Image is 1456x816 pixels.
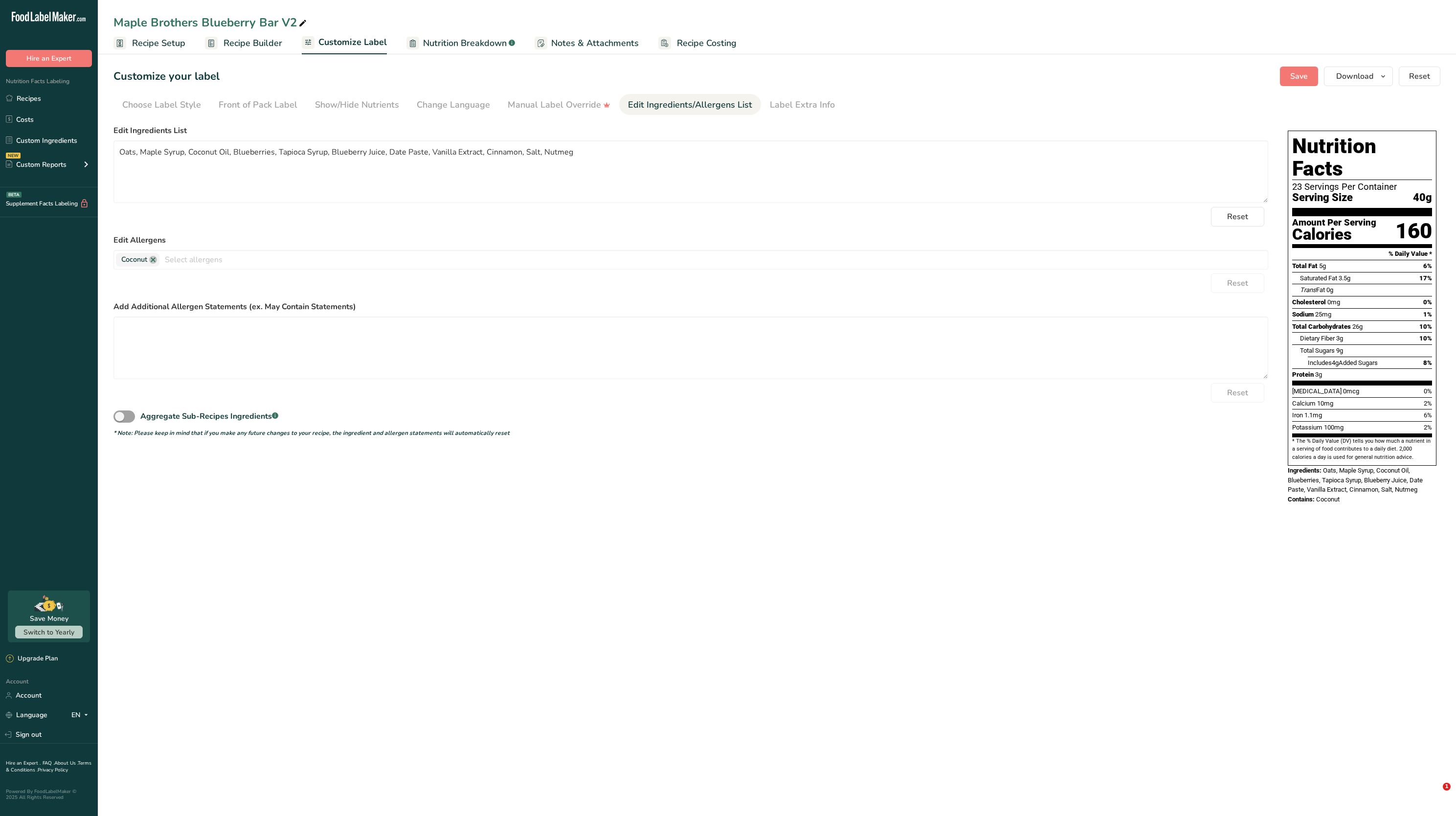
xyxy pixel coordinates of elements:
span: Download [1336,70,1373,82]
span: Notes & Attachments [551,37,639,50]
div: 160 [1395,218,1432,244]
span: 5g [1319,262,1326,270]
span: Fat [1300,286,1325,294]
div: Calories [1292,227,1376,242]
span: Total Carbohydrates [1292,323,1351,330]
section: % Daily Value * [1292,248,1432,260]
span: 1 [1443,783,1451,791]
h1: Nutrition Facts [1292,135,1432,180]
span: 0% [1423,298,1432,306]
span: Potassium [1292,424,1322,431]
span: Recipe Costing [677,37,737,50]
input: Select allergens [159,252,1268,267]
span: Nutrition Breakdown [423,37,507,50]
span: Contains: [1288,496,1315,503]
div: 23 Servings Per Container [1292,182,1432,192]
div: Front of Pack Label [219,98,297,112]
span: 10% [1419,323,1432,330]
a: Hire an Expert . [6,760,41,767]
span: Total Sugars [1300,347,1335,354]
span: 1.1mg [1304,411,1322,419]
button: Reset [1211,207,1264,227]
span: [MEDICAL_DATA] [1292,387,1342,395]
a: Terms & Conditions . [6,760,91,773]
span: Reset [1409,70,1430,82]
span: 8% [1423,359,1432,366]
span: Serving Size [1292,192,1353,204]
span: Switch to Yearly [23,628,74,637]
span: Recipe Setup [132,37,185,50]
span: 6% [1423,262,1432,270]
span: Protein [1292,371,1314,378]
a: Recipe Setup [113,32,185,54]
button: Reset [1399,67,1440,86]
span: Total Fat [1292,262,1318,270]
span: Reset [1227,211,1248,223]
span: 3g [1336,335,1343,342]
span: 0mcg [1343,387,1359,395]
span: Includes Added Sugars [1308,359,1378,366]
div: Amount Per Serving [1292,218,1376,227]
button: Reset [1211,273,1264,293]
a: Nutrition Breakdown [406,32,515,54]
div: Manual Label Override [508,98,610,112]
button: Hire an Expert [6,50,92,67]
div: Change Language [417,98,490,112]
div: Label Extra Info [770,98,835,112]
span: 9g [1336,347,1343,354]
div: BETA [6,192,22,198]
span: Save [1290,70,1308,82]
span: 2% [1424,424,1432,431]
span: Oats, Maple Syrup, Coconut Oil, Blueberries, Tapioca Syrup, Blueberry Juice, Date Paste, Vanilla ... [1288,467,1423,493]
span: 40g [1413,192,1432,204]
label: Add Additional Allergen Statements (ex. May Contain Statements) [113,301,1268,313]
label: Edit Ingredients List [113,125,1268,136]
a: Recipe Costing [658,32,737,54]
span: Calcium [1292,400,1316,407]
div: NEW [6,153,21,159]
span: Coconut [1316,496,1340,503]
a: Notes & Attachments [535,32,639,54]
div: Powered By FoodLabelMaker © 2025 All Rights Reserved [6,789,92,800]
a: About Us . [54,760,78,767]
button: Switch to Yearly [15,626,83,638]
span: 17% [1419,274,1432,282]
div: Show/Hide Nutrients [315,98,399,112]
div: Choose Label Style [122,98,201,112]
h1: Customize your label [113,68,220,85]
div: Edit Ingredients/Allergens List [628,98,752,112]
span: 25mg [1315,311,1331,318]
span: Customize Label [318,36,387,49]
section: * The % Daily Value (DV) tells you how much a nutrient in a serving of food contributes to a dail... [1292,437,1432,461]
span: 0% [1424,387,1432,395]
span: Cholesterol [1292,298,1326,306]
span: 10% [1419,335,1432,342]
span: 100mg [1324,424,1344,431]
span: Reset [1227,387,1248,399]
button: Download [1324,67,1393,86]
a: Recipe Builder [205,32,282,54]
span: 6% [1424,411,1432,419]
label: Edit Allergens [113,234,1268,246]
a: Language [6,706,47,724]
span: Ingredients: [1288,467,1322,474]
span: 10mg [1317,400,1333,407]
span: 0mg [1327,298,1340,306]
a: FAQ . [43,760,54,767]
span: 3.5g [1339,274,1350,282]
iframe: Intercom live chat [1423,783,1446,806]
button: Reset [1211,383,1264,403]
span: 0g [1326,286,1333,294]
i: * Note: Please keep in mind that if you make any future changes to your recipe, the ingredient an... [113,429,510,437]
span: Dietary Fiber [1300,335,1335,342]
span: 2% [1424,400,1432,407]
a: Privacy Policy [38,767,68,773]
div: Maple Brothers Blueberry Bar V2 [113,14,309,31]
div: Aggregate Sub-Recipes Ingredients [140,410,278,422]
div: Upgrade Plan [6,654,58,664]
div: Custom Reports [6,159,67,170]
span: 3g [1315,371,1322,378]
div: EN [71,709,92,721]
span: 1% [1423,311,1432,318]
span: Saturated Fat [1300,274,1337,282]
